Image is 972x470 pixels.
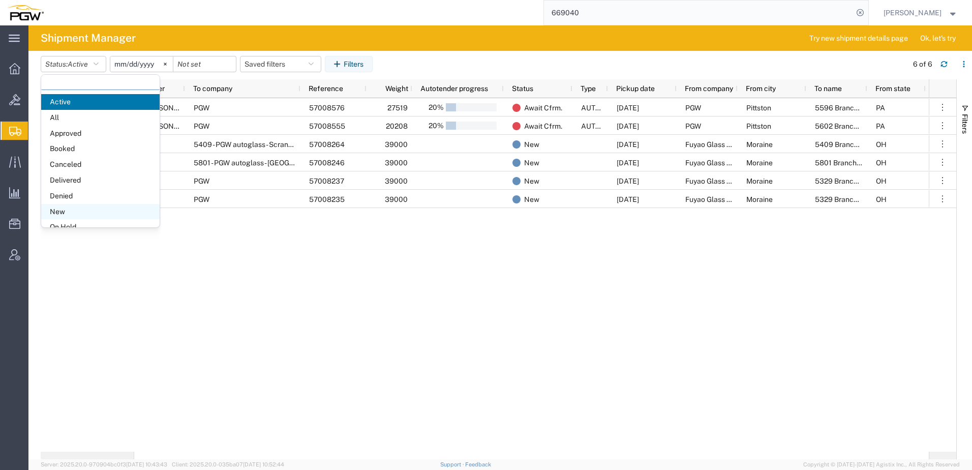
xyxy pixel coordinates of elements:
[41,204,160,220] span: New
[173,56,236,72] input: Not set
[876,122,885,130] span: PA
[41,157,160,172] span: Canceled
[385,159,408,167] span: 39000
[746,122,771,130] span: Pittston
[309,84,343,93] span: Reference
[685,195,766,203] span: Fuyao Glass America Inc
[194,177,209,185] span: PGW
[524,154,539,172] span: New
[325,56,373,72] button: Filters
[512,84,533,93] span: Status
[524,135,539,154] span: New
[110,56,173,72] input: Not set
[685,122,701,130] span: PGW
[746,195,773,203] span: Moraine
[172,461,284,467] span: Client: 2025.20.0-035ba07
[68,60,88,68] span: Active
[746,140,773,149] span: Moraine
[193,84,232,93] span: To company
[41,126,160,141] span: Approved
[815,122,889,130] span: 5602 Branch Manager
[581,122,629,130] span: AUTOTENDER
[309,195,345,203] span: 57008235
[421,98,444,116] div: 20%
[746,84,776,93] span: From city
[440,461,466,467] a: Support
[375,84,408,93] span: Weight
[309,104,345,112] span: 57008576
[617,122,639,130] span: 10/03/2025
[421,116,444,135] div: 20%
[385,195,408,203] span: 39000
[194,195,209,203] span: PGW
[194,140,299,149] span: 5409 - PGW autoglass - Scranton
[7,5,44,20] img: logo
[240,56,321,72] button: Saved filters
[815,177,889,185] span: 5329 Branch Manager
[746,177,773,185] span: Moraine
[617,195,639,203] span: 10/03/2025
[815,104,889,112] span: 5596 Branch Manager
[616,84,655,93] span: Pickup date
[41,94,160,110] span: Active
[524,190,539,209] span: New
[581,84,596,93] span: Type
[386,122,408,130] span: 20208
[876,104,885,112] span: PA
[814,84,842,93] span: To name
[876,159,887,167] span: OH
[876,195,887,203] span: OH
[41,461,167,467] span: Server: 2025.20.0-970904bc0f3
[385,140,408,149] span: 39000
[875,84,910,93] span: From state
[913,59,932,70] div: 6 of 6
[41,56,106,72] button: Status:Active
[685,177,766,185] span: Fuyao Glass America Inc
[617,159,639,167] span: 10/03/2025
[309,140,345,149] span: 57008264
[41,219,160,235] span: On Hold
[524,172,539,190] span: New
[809,33,908,44] span: Try new shipment details page
[685,84,733,93] span: From company
[803,460,960,469] span: Copyright © [DATE]-[DATE] Agistix Inc., All Rights Reserved
[524,117,562,135] span: Await Cfrm.
[876,177,887,185] span: OH
[41,172,160,188] span: Delivered
[41,110,160,126] span: All
[243,461,284,467] span: [DATE] 10:52:44
[685,104,701,112] span: PGW
[194,159,355,167] span: 5801 - PGW autoglass - Fort Worth Hub
[876,140,887,149] span: OH
[815,195,889,203] span: 5329 Branch Manager
[544,1,853,25] input: Search for shipment number, reference number
[912,30,964,46] button: Ok, let's try
[194,122,209,130] span: PGW
[581,104,629,112] span: AUTOTENDER
[385,177,408,185] span: 39000
[524,99,562,117] span: Await Cfrm.
[309,177,344,185] span: 57008237
[815,140,889,149] span: 5409 Branch Manager
[41,141,160,157] span: Booked
[387,104,408,112] span: 27519
[41,25,136,51] h4: Shipment Manager
[309,159,345,167] span: 57008246
[194,104,209,112] span: PGW
[685,140,766,149] span: Fuyao Glass America Inc
[746,159,773,167] span: Moraine
[41,188,160,204] span: Denied
[815,159,888,167] span: 5801 Branch Manager
[126,461,167,467] span: [DATE] 10:43:43
[617,104,639,112] span: 10/06/2025
[961,114,969,134] span: Filters
[685,159,766,167] span: Fuyao Glass America Inc
[883,7,958,19] button: [PERSON_NAME]
[746,104,771,112] span: Pittston
[617,140,639,149] span: 10/03/2025
[465,461,491,467] a: Feedback
[884,7,941,18] span: Amber Hickey
[309,122,345,130] span: 57008555
[617,177,639,185] span: 10/03/2025
[420,84,488,93] span: Autotender progress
